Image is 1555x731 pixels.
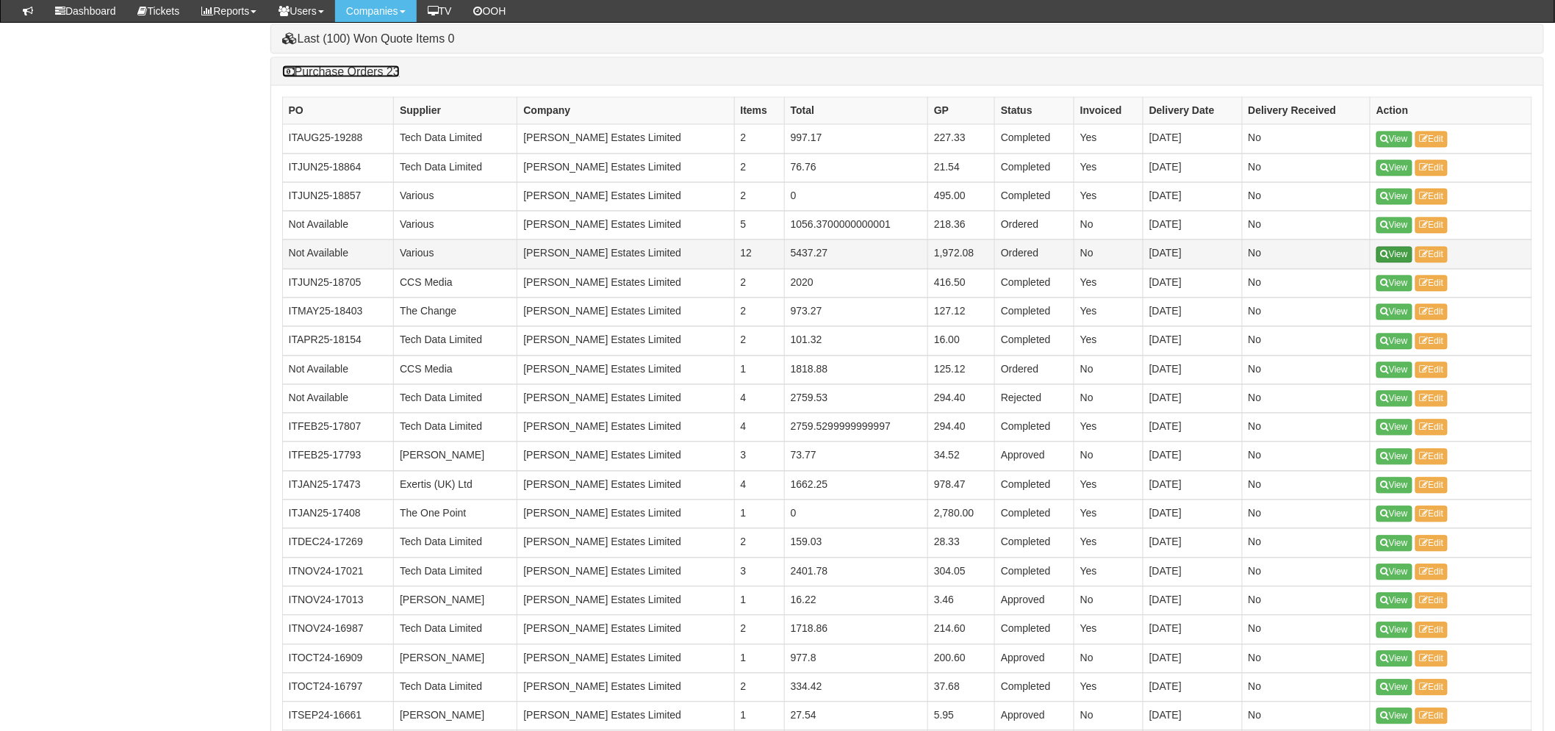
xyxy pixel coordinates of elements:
[517,182,734,211] td: [PERSON_NAME] Estates Limited
[1415,622,1448,638] a: Edit
[1143,471,1242,500] td: [DATE]
[995,125,1074,154] td: Completed
[394,212,517,240] td: Various
[1074,154,1143,182] td: Yes
[1242,442,1370,471] td: No
[1143,98,1242,125] th: Delivery Date
[928,442,995,471] td: 34.52
[995,356,1074,384] td: Ordered
[517,384,734,413] td: [PERSON_NAME] Estates Limited
[1242,212,1370,240] td: No
[784,298,927,327] td: 973.27
[995,269,1074,298] td: Completed
[1376,651,1412,667] a: View
[1143,182,1242,211] td: [DATE]
[1242,384,1370,413] td: No
[734,182,784,211] td: 2
[995,182,1074,211] td: Completed
[784,529,927,558] td: 159.03
[282,98,394,125] th: PO
[734,442,784,471] td: 3
[1143,500,1242,529] td: [DATE]
[1415,391,1448,407] a: Edit
[282,616,394,644] td: ITNOV24-16987
[1143,298,1242,327] td: [DATE]
[734,500,784,529] td: 1
[1415,449,1448,465] a: Edit
[282,384,394,413] td: Not Available
[1143,356,1242,384] td: [DATE]
[734,327,784,356] td: 2
[1143,212,1242,240] td: [DATE]
[282,298,394,327] td: ITMAY25-18403
[1376,160,1412,176] a: View
[282,154,394,182] td: ITJUN25-18864
[1074,673,1143,702] td: Yes
[517,212,734,240] td: [PERSON_NAME] Estates Limited
[394,414,517,442] td: Tech Data Limited
[1074,616,1143,644] td: Yes
[394,154,517,182] td: Tech Data Limited
[1074,529,1143,558] td: Yes
[282,644,394,673] td: ITOCT24-16909
[517,298,734,327] td: [PERSON_NAME] Estates Limited
[995,500,1074,529] td: Completed
[394,98,517,125] th: Supplier
[995,442,1074,471] td: Approved
[394,269,517,298] td: CCS Media
[394,442,517,471] td: [PERSON_NAME]
[1415,160,1448,176] a: Edit
[1376,449,1412,465] a: View
[784,616,927,644] td: 1718.86
[1074,182,1143,211] td: Yes
[517,414,734,442] td: [PERSON_NAME] Estates Limited
[1143,442,1242,471] td: [DATE]
[734,702,784,731] td: 1
[394,327,517,356] td: Tech Data Limited
[1143,154,1242,182] td: [DATE]
[1376,132,1412,148] a: View
[1242,154,1370,182] td: No
[1415,593,1448,609] a: Edit
[928,154,995,182] td: 21.54
[517,125,734,154] td: [PERSON_NAME] Estates Limited
[734,558,784,586] td: 3
[928,529,995,558] td: 28.33
[1376,536,1412,552] a: View
[1143,327,1242,356] td: [DATE]
[517,356,734,384] td: [PERSON_NAME] Estates Limited
[784,558,927,586] td: 2401.78
[1376,506,1412,522] a: View
[517,471,734,500] td: [PERSON_NAME] Estates Limited
[734,673,784,702] td: 2
[282,529,394,558] td: ITDEC24-17269
[1415,651,1448,667] a: Edit
[1143,702,1242,731] td: [DATE]
[1074,269,1143,298] td: Yes
[784,356,927,384] td: 1818.88
[995,616,1074,644] td: Completed
[1376,362,1412,378] a: View
[1074,240,1143,269] td: No
[784,327,927,356] td: 101.32
[1242,182,1370,211] td: No
[1415,708,1448,724] a: Edit
[1143,125,1242,154] td: [DATE]
[282,32,455,45] a: Last (100) Won Quote Items 0
[784,471,927,500] td: 1662.25
[394,500,517,529] td: The One Point
[282,356,394,384] td: Not Available
[394,616,517,644] td: Tech Data Limited
[995,298,1074,327] td: Completed
[394,471,517,500] td: Exertis (UK) Ltd
[1376,564,1412,580] a: View
[1242,558,1370,586] td: No
[928,327,995,356] td: 16.00
[1376,247,1412,263] a: View
[784,500,927,529] td: 0
[1242,673,1370,702] td: No
[928,471,995,500] td: 978.47
[995,673,1074,702] td: Completed
[282,182,394,211] td: ITJUN25-18857
[517,702,734,731] td: [PERSON_NAME] Estates Limited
